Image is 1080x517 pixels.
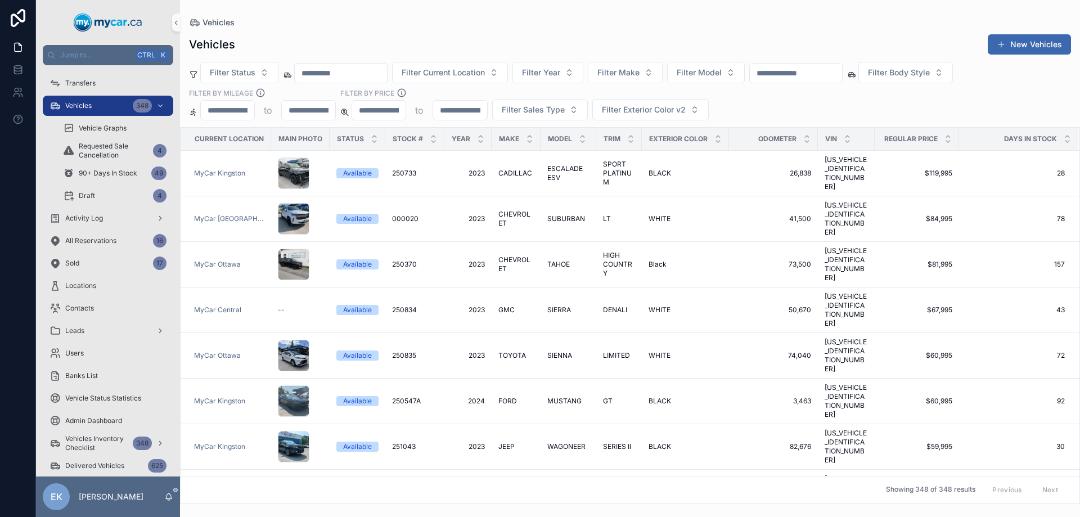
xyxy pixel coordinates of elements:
span: MyCar Kingston [194,397,245,406]
span: 250733 [392,169,416,178]
a: 251043 [392,442,438,451]
span: TAHOE [547,260,570,269]
a: 2023 [451,442,485,451]
span: Regular Price [884,134,938,143]
span: MyCar [GEOGRAPHIC_DATA] [194,214,264,223]
a: [US_VEHICLE_IDENTIFICATION_NUMBER] [825,292,868,328]
span: 74,040 [736,351,811,360]
span: SERIES II [603,442,631,451]
a: SIENNA [547,351,589,360]
span: Filter Status [210,67,255,78]
a: 73,500 [736,260,811,269]
a: FORD [498,397,534,406]
a: Available [336,442,379,452]
a: 2023 [451,169,485,178]
button: Select Button [200,62,278,83]
span: SUBURBAN [547,214,585,223]
label: Filter By Mileage [189,88,253,98]
span: Delivered Vehicles [65,461,124,470]
button: New Vehicles [988,34,1071,55]
a: Available [336,396,379,406]
a: 000020 [392,214,438,223]
h1: Vehicles [189,37,235,52]
a: TOYOTA [498,351,534,360]
a: CHEVROLET [498,210,534,228]
span: [US_VEHICLE_IDENTIFICATION_NUMBER] [825,246,868,282]
span: Filter Sales Type [502,104,565,115]
a: MyCar Central [194,305,241,314]
a: Transfers [43,73,173,93]
a: [US_VEHICLE_IDENTIFICATION_NUMBER] [825,155,868,191]
span: Status [337,134,364,143]
span: Jump to... [60,51,132,60]
a: SIERRA [547,305,589,314]
a: 92 [960,397,1065,406]
span: $67,995 [881,305,952,314]
span: 82,676 [736,442,811,451]
span: K [159,51,168,60]
a: 2024 [451,397,485,406]
span: Year [452,134,470,143]
div: scrollable content [36,65,180,476]
a: 41,500 [736,214,811,223]
a: MyCar Kingston [194,169,264,178]
a: 250834 [392,305,438,314]
a: MyCar Ottawa [194,351,241,360]
button: Jump to...CtrlK [43,45,173,65]
a: MyCar Ottawa [194,260,241,269]
a: MyCar Kingston [194,169,245,178]
span: Make [499,134,519,143]
span: Transfers [65,79,96,88]
a: WAGONEER [547,442,589,451]
div: Available [343,350,372,361]
a: [US_VEHICLE_IDENTIFICATION_NUMBER] [825,474,868,510]
span: Vehicles Inventory Checklist [65,434,128,452]
span: Filter Body Style [868,67,930,78]
a: 2023 [451,351,485,360]
a: $119,995 [881,169,952,178]
span: ESCALADE ESV [547,164,589,182]
a: Available [336,259,379,269]
a: Users [43,343,173,363]
a: [US_VEHICLE_IDENTIFICATION_NUMBER] [825,383,868,419]
span: Draft [79,191,95,200]
span: Banks List [65,371,98,380]
span: LIMITED [603,351,630,360]
span: TOYOTA [498,351,526,360]
div: Available [343,214,372,224]
span: MyCar Kingston [194,442,245,451]
span: Stock # [393,134,423,143]
span: 72 [960,351,1065,360]
span: BLACK [649,397,671,406]
a: 90+ Days In Stock49 [56,163,173,183]
span: [US_VEHICLE_IDENTIFICATION_NUMBER] [825,338,868,374]
span: Trim [604,134,620,143]
span: Ctrl [136,50,156,61]
a: Admin Dashboard [43,411,173,431]
a: $60,995 [881,351,952,360]
a: [US_VEHICLE_IDENTIFICATION_NUMBER] [825,429,868,465]
a: Vehicle Graphs [56,118,173,138]
span: Activity Log [65,214,103,223]
a: Delivered Vehicles625 [43,456,173,476]
button: Select Button [858,62,953,83]
span: Black [649,260,667,269]
a: WHITE [649,305,722,314]
a: BLACK [649,442,722,451]
a: Vehicles [189,17,235,28]
span: 250835 [392,351,416,360]
a: JEEP [498,442,534,451]
a: MUSTANG [547,397,589,406]
span: Admin Dashboard [65,416,122,425]
div: 348 [133,99,152,113]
